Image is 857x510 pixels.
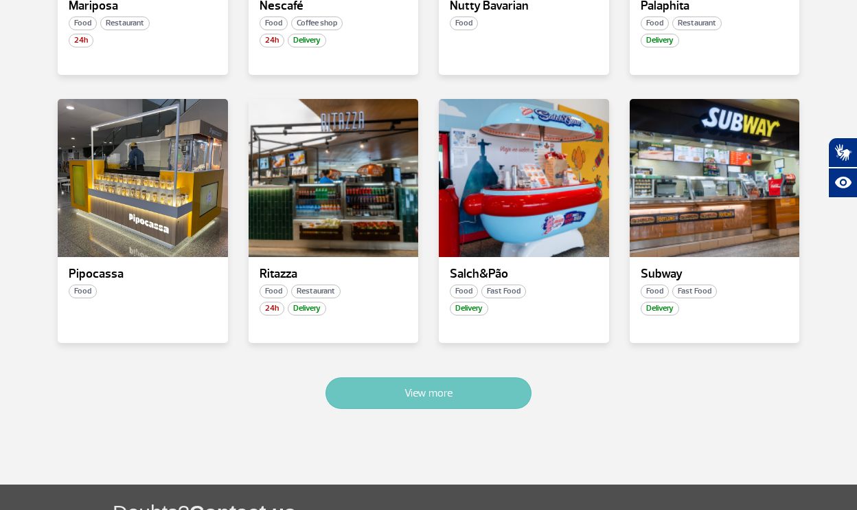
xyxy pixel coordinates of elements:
p: Salch&Pão [450,267,598,281]
span: 24h [69,34,93,47]
span: Fast Food [672,285,717,298]
button: View more [325,377,532,409]
span: 24h [260,34,284,47]
span: Delivery [450,302,488,315]
span: Restaurant [672,16,722,30]
span: Food [260,16,288,30]
span: Delivery [288,34,326,47]
div: Plugin de acessibilidade da Hand Talk. [828,137,857,198]
p: Ritazza [260,267,408,281]
p: Pipocassa [69,267,217,281]
span: Food [450,16,478,30]
span: Delivery [641,302,679,315]
span: Fast Food [481,285,526,298]
span: Food [450,285,478,298]
button: Abrir tradutor de língua de sinais. [828,137,857,168]
span: Delivery [288,302,326,315]
span: Coffee shop [291,16,343,30]
p: Subway [641,267,789,281]
span: Food [641,16,669,30]
span: 24h [260,302,284,315]
span: Restaurant [291,285,341,298]
span: Food [260,285,288,298]
button: Abrir recursos assistivos. [828,168,857,198]
span: Delivery [641,34,679,47]
span: Food [69,16,97,30]
span: Food [641,285,669,298]
span: Food [69,285,97,298]
span: Restaurant [100,16,150,30]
